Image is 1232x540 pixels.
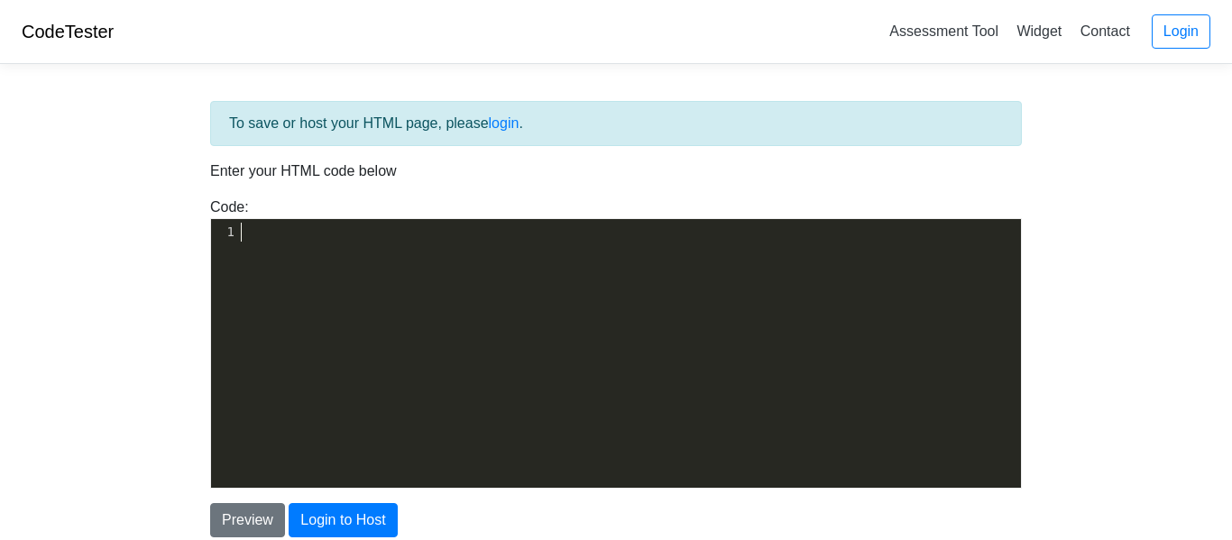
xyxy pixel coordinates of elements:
a: Contact [1073,16,1137,46]
a: CodeTester [22,22,114,41]
p: Enter your HTML code below [210,160,1022,182]
a: Widget [1009,16,1069,46]
a: login [489,115,519,131]
a: Login [1152,14,1210,49]
button: Preview [210,503,285,537]
button: Login to Host [289,503,397,537]
div: 1 [211,223,237,242]
div: Code: [197,197,1035,489]
a: Assessment Tool [882,16,1006,46]
div: To save or host your HTML page, please . [210,101,1022,146]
